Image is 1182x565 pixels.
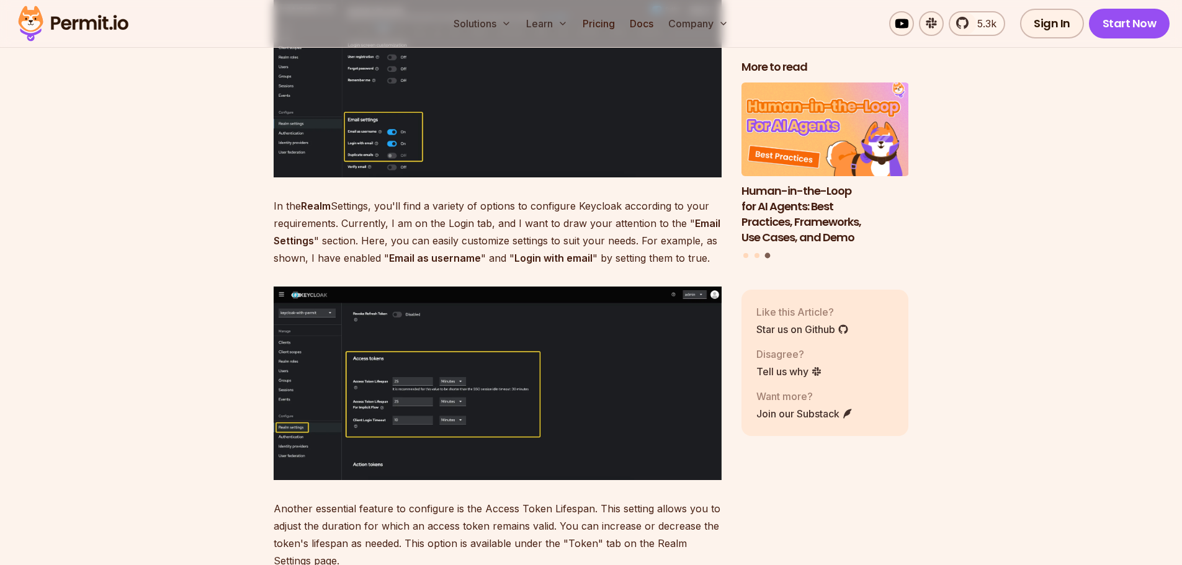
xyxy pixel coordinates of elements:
img: Human-in-the-Loop for AI Agents: Best Practices, Frameworks, Use Cases, and Demo [741,82,909,177]
button: Go to slide 2 [754,253,759,258]
p: Disagree? [756,347,822,362]
button: Go to slide 1 [743,253,748,258]
li: 3 of 3 [741,82,909,246]
strong: Login with email [514,252,593,264]
a: Star us on Github [756,322,849,337]
h2: More to read [741,60,909,75]
a: Pricing [578,11,620,36]
h3: Human-in-the-Loop for AI Agents: Best Practices, Frameworks, Use Cases, and Demo [741,184,909,245]
p: Like this Article? [756,305,849,319]
strong: Email as username [389,252,481,264]
div: Posts [741,82,909,260]
button: Learn [521,11,573,36]
button: Solutions [449,11,516,36]
a: Join our Substack [756,406,853,421]
button: Company [663,11,733,36]
a: Human-in-the-Loop for AI Agents: Best Practices, Frameworks, Use Cases, and DemoHuman-in-the-Loop... [741,82,909,246]
p: Want more? [756,389,853,404]
img: image.png [274,287,722,480]
strong: Realm [301,200,331,212]
strong: Email Settings [274,217,720,247]
a: Tell us why [756,364,822,379]
a: Start Now [1089,9,1170,38]
a: Sign In [1020,9,1084,38]
button: Go to slide 3 [765,253,771,259]
a: 5.3k [949,11,1005,36]
img: Permit logo [12,2,134,45]
p: In the Settings, you'll find a variety of options to configure Keycloak according to your require... [274,197,722,267]
span: 5.3k [970,16,996,31]
a: Docs [625,11,658,36]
